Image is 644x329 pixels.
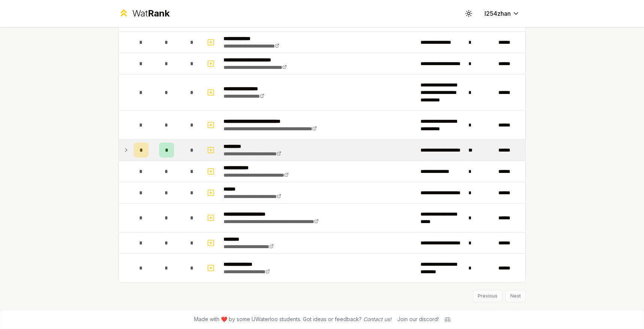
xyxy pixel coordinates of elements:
[118,7,170,19] a: WatRank
[148,8,170,19] span: Rank
[484,9,511,18] span: l254zhan
[479,7,526,20] button: l254zhan
[132,7,170,19] div: Wat
[397,316,439,323] div: Join our discord!
[194,316,391,323] span: Made with ❤️ by some UWaterloo students. Got ideas or feedback?
[363,316,391,322] a: Contact us!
